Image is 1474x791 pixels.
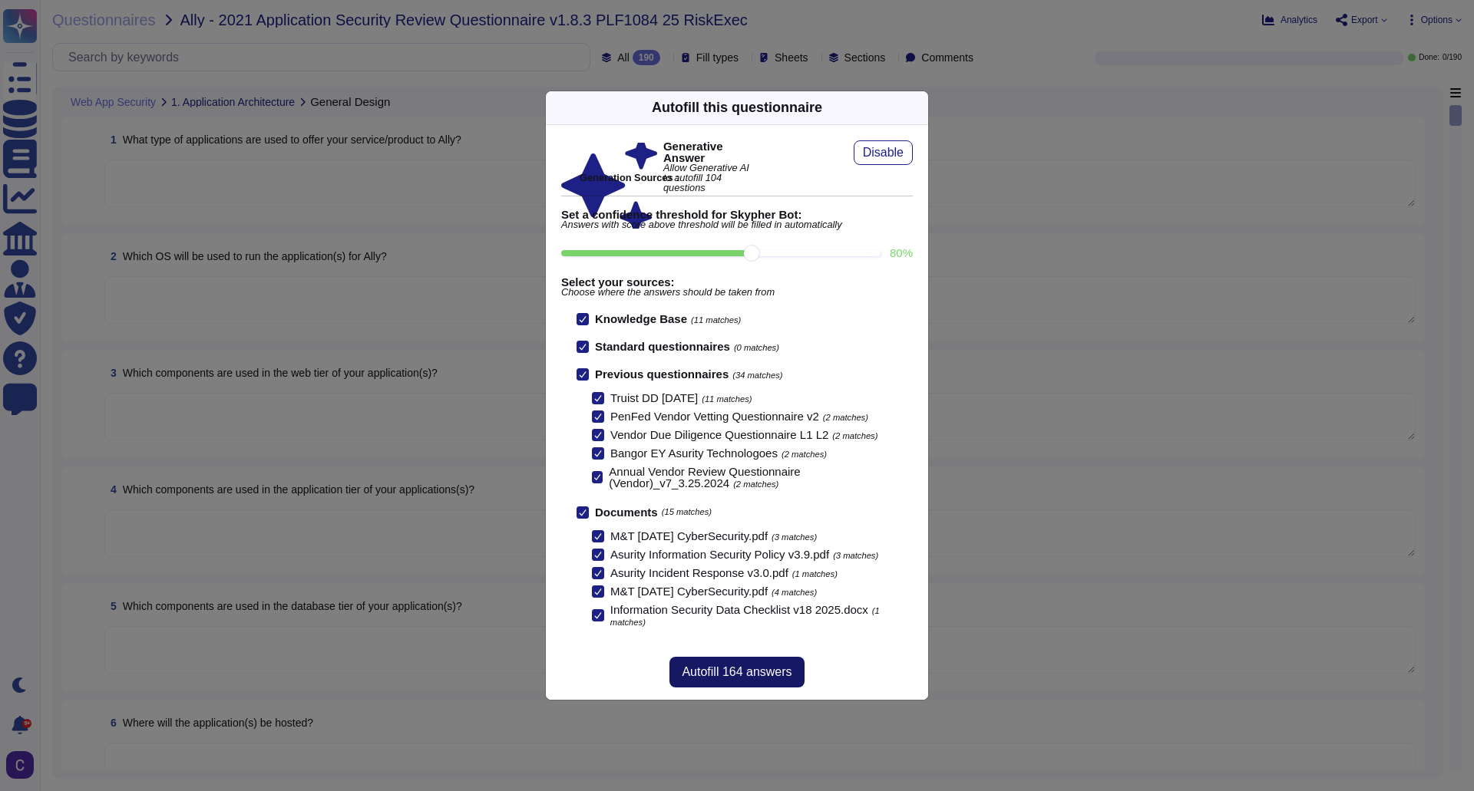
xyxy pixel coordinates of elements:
[663,163,759,193] span: Allow Generative AI to autofill 104 questions
[561,276,913,288] b: Select your sources:
[610,606,880,627] span: (1 matches)
[669,657,804,687] button: Autofill 164 answers
[610,410,819,423] span: PenFed Vendor Vetting Questionnaire v2
[610,447,778,460] span: Bangor EY Asurity Technologoes
[663,140,759,163] b: Generative Answer
[610,391,698,404] span: Truist DD [DATE]
[691,315,741,325] span: (11 matches)
[610,529,768,542] span: M&T [DATE] CyberSecurity.pdf
[792,569,838,578] span: (1 matches)
[772,532,817,542] span: (3 matches)
[732,371,782,380] span: (34 matches)
[890,247,913,259] label: 80 %
[832,431,877,440] span: (2 matches)
[595,506,658,518] b: Documents
[734,343,779,352] span: (0 matches)
[682,666,792,678] span: Autofill 164 answers
[610,428,828,441] span: Vendor Due Diligence Questionnaire L1 L2
[610,585,768,598] span: M&T [DATE] CyberSecurity.pdf
[863,147,904,159] span: Disable
[702,394,752,404] span: (11 matches)
[595,312,687,325] b: Knowledge Base
[609,465,800,489] span: Annual Vendor Review Questionnaire (Vendor)_v7_3.25.2024
[782,450,827,459] span: (2 matches)
[595,340,730,353] b: Standard questionnaires
[733,480,778,489] span: (2 matches)
[823,413,868,422] span: (2 matches)
[561,209,913,220] b: Set a confidence threshold for Skypher Bot:
[580,172,679,183] b: Generation Sources :
[610,603,868,616] span: Information Security Data Checklist v18 2025.docx
[662,508,712,516] span: (15 matches)
[854,140,913,165] button: Disable
[610,548,829,561] span: Asurity Information Security Policy v3.9.pdf
[833,551,878,560] span: (3 matches)
[561,288,913,298] span: Choose where the answers should be taken from
[610,566,788,579] span: Asurity Incident Response v3.0.pdf
[561,220,913,230] span: Answers with score above threshold will be filled in automatically
[595,367,729,381] b: Previous questionnaires
[652,97,822,118] div: Autofill this questionnaire
[772,588,817,597] span: (4 matches)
